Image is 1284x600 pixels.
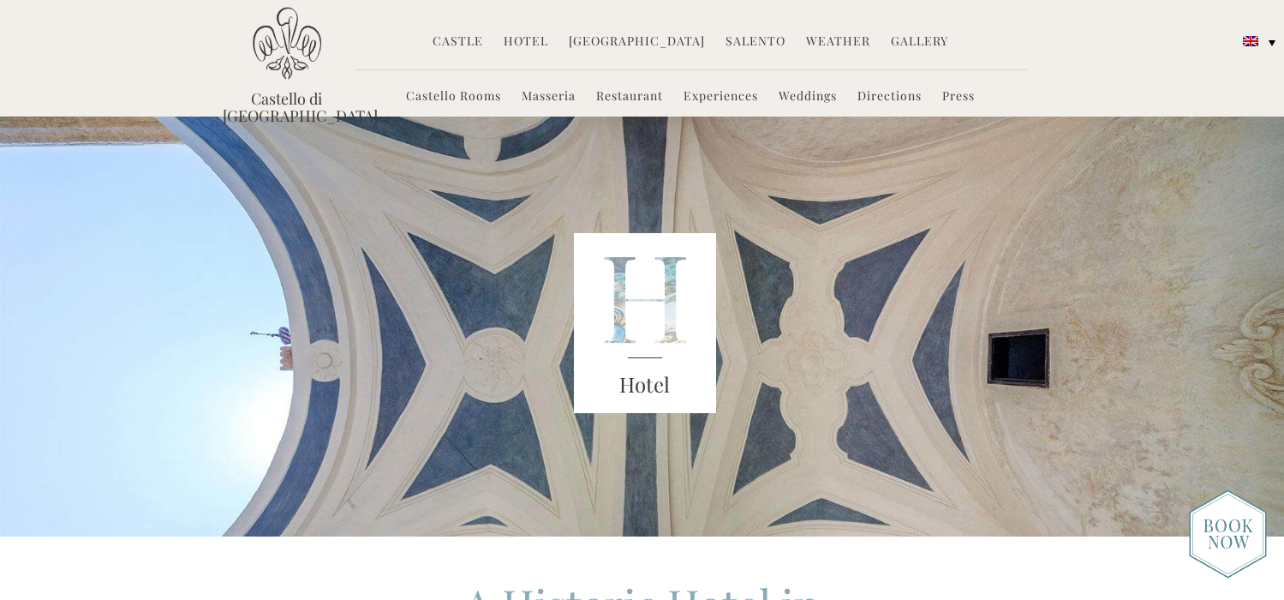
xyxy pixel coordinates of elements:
[406,87,501,107] a: Castello Rooms
[942,87,975,107] a: Press
[569,33,705,52] a: [GEOGRAPHIC_DATA]
[726,33,785,52] a: Salento
[253,7,321,80] img: Castello di Ugento
[857,87,922,107] a: Directions
[522,87,576,107] a: Masseria
[1189,489,1267,579] img: new-booknow.png
[574,233,716,413] img: castello_header_block.png
[806,33,870,52] a: Weather
[223,90,351,124] a: Castello di [GEOGRAPHIC_DATA]
[684,87,758,107] a: Experiences
[1243,36,1258,46] img: English
[891,33,948,52] a: Gallery
[779,87,837,107] a: Weddings
[596,87,663,107] a: Restaurant
[433,33,483,52] a: Castle
[504,33,548,52] a: Hotel
[574,369,716,400] h3: Hotel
